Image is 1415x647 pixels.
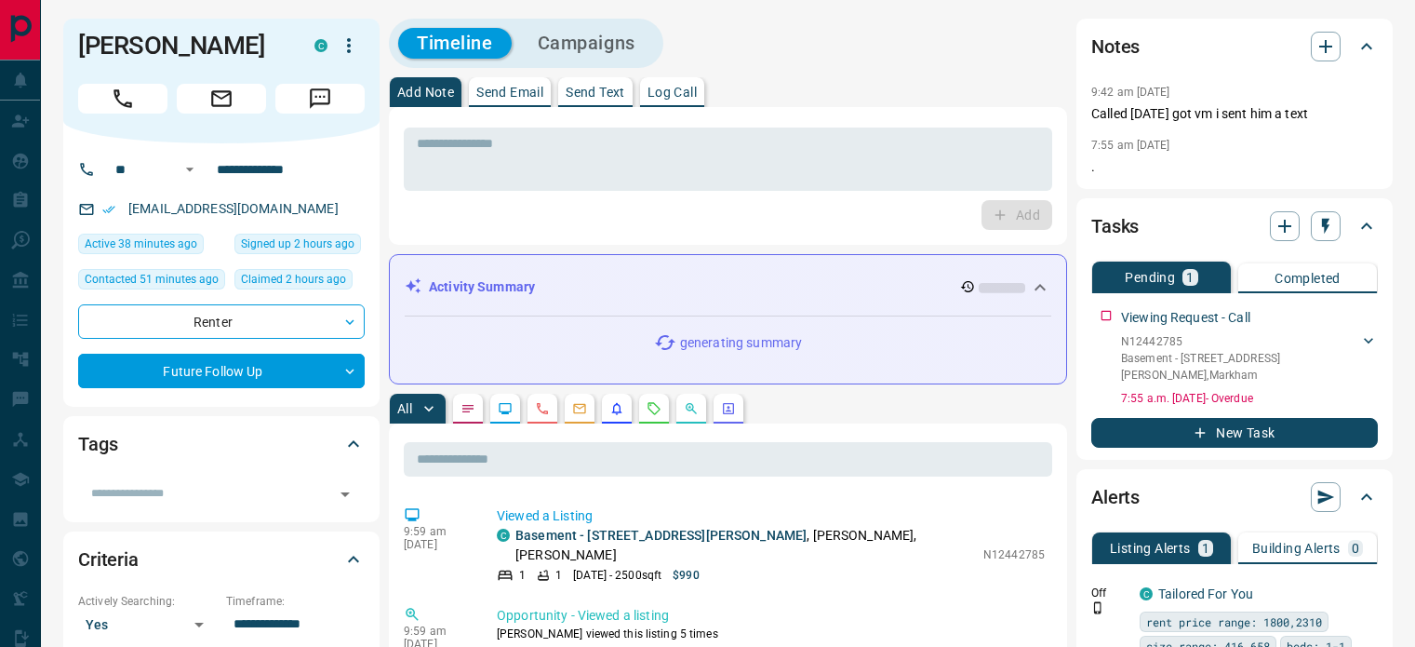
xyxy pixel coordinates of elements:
p: [PERSON_NAME] viewed this listing 5 times [497,626,1045,642]
p: 9:42 am [DATE] [1091,86,1170,99]
svg: Notes [461,401,475,416]
h2: Notes [1091,32,1140,61]
div: Future Follow Up [78,354,365,388]
svg: Lead Browsing Activity [498,401,513,416]
p: 1 [1202,542,1209,555]
svg: Listing Alerts [609,401,624,416]
div: condos.ca [1140,587,1153,600]
div: N12442785Basement - [STREET_ADDRESS][PERSON_NAME],Markham [1121,330,1378,387]
button: Open [179,158,201,181]
a: Basement - [STREET_ADDRESS][PERSON_NAME] [515,528,807,543]
button: Campaigns [519,28,654,59]
span: Active 38 minutes ago [85,235,197,253]
p: . [1091,157,1378,177]
p: $990 [673,567,699,584]
span: Message [275,84,365,114]
p: Send Text [566,86,625,99]
p: 7:55 a.m. [DATE] - Overdue [1121,390,1378,407]
p: Add Note [397,86,454,99]
p: Pending [1125,271,1175,284]
span: Claimed 2 hours ago [241,270,346,289]
p: Building Alerts [1252,542,1341,555]
div: Notes [1091,24,1378,69]
p: 0 [1352,542,1359,555]
a: Tailored For You [1158,586,1253,601]
p: Timeframe: [226,593,365,610]
svg: Opportunities [684,401,699,416]
p: Log Call [647,86,697,99]
p: 1 [555,567,562,584]
div: Wed Oct 15 2025 [78,269,225,295]
div: Criteria [78,537,365,582]
p: Listing Alerts [1110,542,1191,555]
div: Tags [78,422,365,466]
div: condos.ca [314,39,327,52]
div: Tasks [1091,204,1378,249]
p: 7:55 am [DATE] [1091,139,1170,152]
p: All [397,402,412,415]
h2: Tasks [1091,211,1139,241]
svg: Requests [647,401,661,416]
div: Activity Summary [405,270,1051,304]
p: Viewed a Listing [497,506,1045,526]
p: Send Email [476,86,543,99]
h2: Alerts [1091,482,1140,512]
svg: Emails [572,401,587,416]
div: Wed Oct 15 2025 [234,234,365,260]
h1: [PERSON_NAME] [78,31,287,61]
div: Wed Oct 15 2025 [234,269,365,295]
p: [DATE] - 2500 sqft [573,567,661,584]
p: Off [1091,585,1128,601]
button: New Task [1091,418,1378,448]
a: [EMAIL_ADDRESS][DOMAIN_NAME] [128,201,339,216]
p: 1 [519,567,526,584]
p: Basement - [STREET_ADDRESS][PERSON_NAME] , Markham [1121,350,1359,384]
button: Timeline [398,28,512,59]
p: generating summary [680,333,802,353]
p: 1 [1186,271,1194,284]
span: rent price range: 1800,2310 [1146,613,1322,631]
p: N12442785 [1121,333,1359,350]
span: Contacted 51 minutes ago [85,270,219,289]
p: Viewing Request - Call [1121,308,1250,328]
div: Renter [78,304,365,339]
svg: Push Notification Only [1091,601,1104,614]
div: Wed Oct 15 2025 [78,234,225,260]
p: Completed [1275,272,1341,285]
div: condos.ca [497,529,510,542]
span: Signed up 2 hours ago [241,235,354,253]
h2: Tags [78,429,117,459]
p: 9:59 am [404,525,469,538]
p: N12442785 [983,546,1045,563]
svg: Calls [535,401,550,416]
p: [DATE] [404,538,469,551]
span: Email [177,84,266,114]
h2: Criteria [78,545,139,574]
p: 9:59 am [404,625,469,638]
p: Opportunity - Viewed a listing [497,606,1045,626]
p: Called [DATE] got vm i sent him a text [1091,104,1378,124]
button: Open [332,481,358,507]
p: Actively Searching: [78,593,217,610]
svg: Agent Actions [721,401,736,416]
span: Call [78,84,167,114]
p: , [PERSON_NAME], [PERSON_NAME] [515,526,974,565]
div: Yes [78,610,217,640]
p: Activity Summary [429,277,535,297]
div: Alerts [1091,475,1378,519]
svg: Email Verified [102,203,115,216]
